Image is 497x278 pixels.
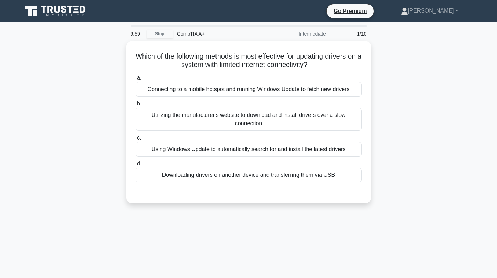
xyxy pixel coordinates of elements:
div: 1/10 [330,27,371,41]
a: Go Premium [329,7,371,15]
a: Stop [147,30,173,38]
span: d. [137,160,141,166]
div: Using Windows Update to automatically search for and install the latest drivers [136,142,362,157]
div: Downloading drivers on another device and transferring them via USB [136,168,362,182]
div: Connecting to a mobile hotspot and running Windows Update to fetch new drivers [136,82,362,97]
span: b. [137,100,141,106]
div: 9:59 [126,27,147,41]
a: [PERSON_NAME] [384,4,475,18]
h5: Which of the following methods is most effective for updating drivers on a system with limited in... [135,52,363,69]
span: a. [137,75,141,81]
div: CompTIA A+ [173,27,269,41]
span: c. [137,135,141,141]
div: Utilizing the manufacturer's website to download and install drivers over a slow connection [136,108,362,131]
div: Intermediate [269,27,330,41]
